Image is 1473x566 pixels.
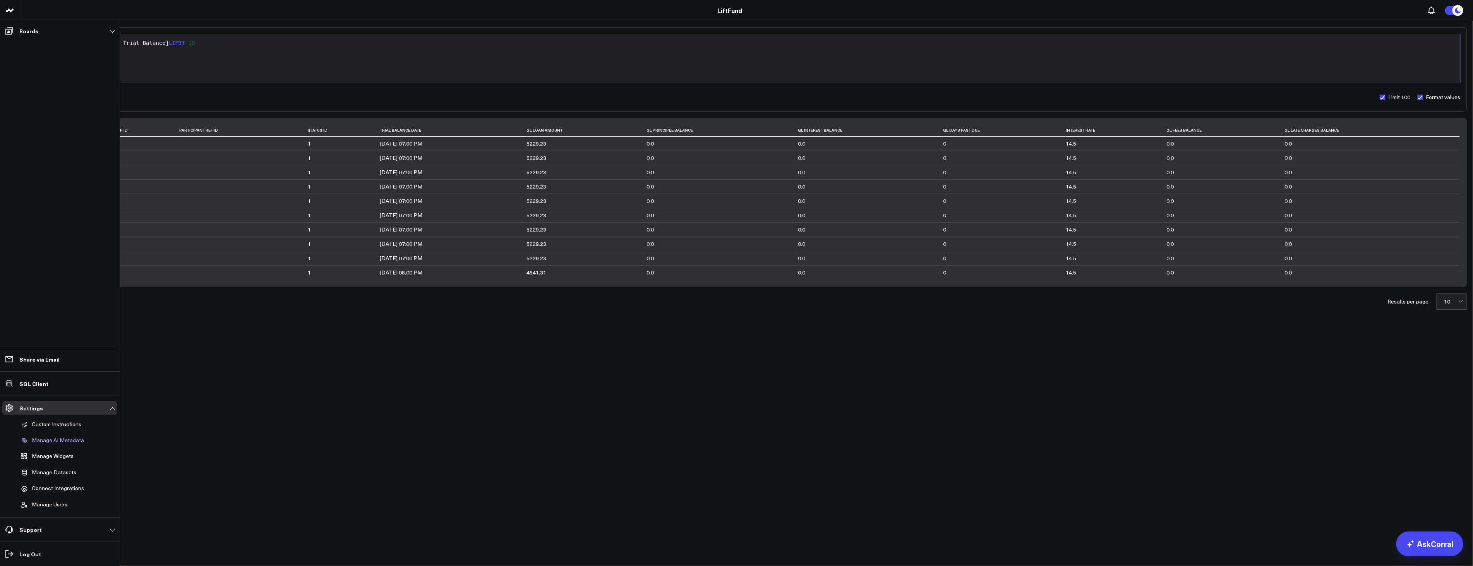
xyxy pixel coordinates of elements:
div: Dec 12, 2017, 07:00 PM [380,155,504,161]
span: 10 [189,40,195,46]
div: 0.0 [646,141,770,147]
div: 1 [308,212,373,218]
th: Participant Ref ID [179,124,307,137]
div: 0.0 [1167,255,1278,261]
div: 0.0 [646,212,770,218]
div: 1 [308,184,373,190]
div: 1 [308,155,373,161]
div: 0.0 [646,155,770,161]
div: 0.0 [1167,241,1278,247]
div: 5229.23 [526,155,640,161]
div: 5229.23 [526,141,640,147]
p: Custom Instructions [32,421,81,428]
a: AskCorral [1396,532,1463,556]
div: 1 [308,226,373,233]
div: Dec 13, 2017, 07:00 PM [380,169,504,175]
div: 14.5 [1066,269,1159,276]
div: 14.5 [1066,184,1159,190]
div: 0.0 [646,198,770,204]
div: 0.0 [798,141,922,147]
div: 0.0 [798,212,922,218]
th: Status ID [308,124,380,137]
div: 9 [108,184,172,190]
div: 0 [943,169,1059,175]
p: Share via Email [19,356,60,362]
div: 0 [943,226,1059,233]
div: 3 [108,269,172,276]
div: 1 [308,269,373,276]
div: 0.0 [646,184,770,190]
p: SQL Client [19,381,48,387]
div: 0.0 [1167,169,1278,175]
div: 0.0 [646,226,770,233]
a: Connect Integrations [18,481,94,496]
a: Manage Widgets [18,449,94,464]
div: 0.0 [1284,184,1408,190]
div: 0.0 [1284,226,1408,233]
div: Dec 15, 2017, 07:00 PM [380,198,504,204]
div: Oct 31, 2016, 08:00 PM [380,269,504,276]
div: 0 [943,184,1059,190]
label: Format values [1417,94,1461,100]
div: 14.5 [1066,212,1159,218]
span: Manage Datasets [32,469,76,476]
div: 1 [308,241,373,247]
div: 0.0 [646,169,770,175]
div: 0.0 [798,184,922,190]
div: Dec 14, 2017, 07:00 PM [380,184,504,190]
div: 4841.31 [526,269,640,276]
div: 1 [308,141,373,147]
div: Dec 11, 2017, 07:00 PM [380,141,504,147]
div: 0 [943,212,1059,218]
th: GL Fees Balance [1167,124,1285,137]
div: 0.0 [646,255,770,261]
a: LiftFund [717,6,742,15]
div: 9 [108,241,172,247]
th: GL Principle Balance [646,124,798,137]
div: 0.0 [1167,155,1278,161]
div: 14.5 [1066,255,1159,261]
div: 0.0 [1284,255,1408,261]
div: 0.0 [1284,269,1408,276]
div: 0.0 [646,241,770,247]
div: 0.0 [1284,241,1408,247]
div: 0.0 [798,241,922,247]
div: Dec 18, 2017, 07:00 PM [380,241,504,247]
div: 0.0 [1167,269,1278,276]
div: 0.0 [1284,141,1408,147]
div: * dbo.[NLS Daily Trial Balance] [36,39,1456,47]
div: 0.0 [798,269,922,276]
button: Manage Users [18,497,67,512]
div: 0.0 [798,255,922,261]
div: 10 [1444,298,1461,305]
div: Dec 16, 2017, 07:00 PM [380,212,504,218]
div: 0.0 [1167,184,1278,190]
div: 0 [943,141,1059,147]
div: 14.5 [1066,241,1159,247]
a: Manage AI Metadata [18,433,94,448]
th: GL Loan Amount [526,124,647,137]
div: 0.0 [1167,226,1278,233]
div: 9 [108,212,172,218]
th: Group ID [108,124,179,137]
p: Log Out [19,551,41,557]
div: 0.0 [1284,198,1408,204]
div: 0.0 [1167,212,1278,218]
div: 0 [943,155,1059,161]
div: 1 [308,198,373,204]
div: 9 [108,169,172,175]
span: Manage Users [32,501,67,508]
div: 5229.23 [526,169,640,175]
th: Trial Balance Date [380,124,526,137]
div: 0.0 [798,226,922,233]
a: Log Out [2,547,117,561]
div: 9 [108,198,172,204]
div: 14.5 [1066,198,1159,204]
div: 0.0 [1284,155,1408,161]
a: Manage Datasets [18,465,94,480]
div: 5229.23 [526,212,640,218]
p: Support [19,527,42,533]
div: 14.5 [1066,155,1159,161]
div: 0.0 [798,198,922,204]
th: GL Days Past Due [943,124,1066,137]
